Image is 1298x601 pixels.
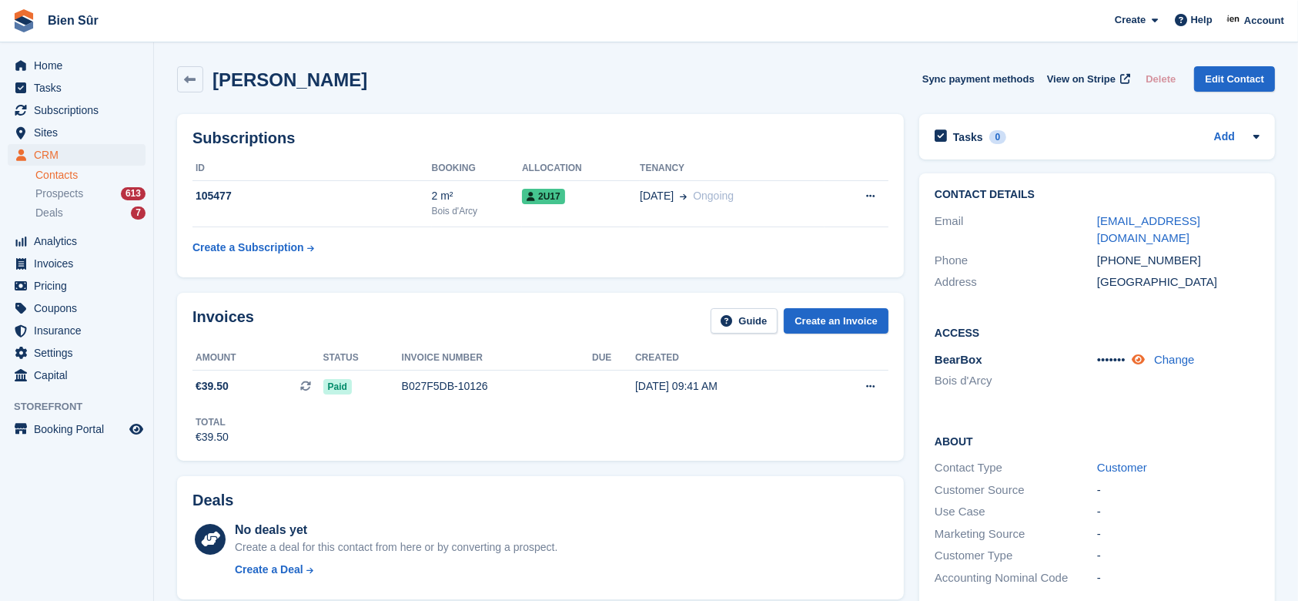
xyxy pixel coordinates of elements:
[953,130,983,144] h2: Tasks
[1244,13,1284,29] span: Account
[8,122,146,143] a: menu
[35,168,146,183] a: Contacts
[192,492,233,509] h2: Deals
[34,55,126,76] span: Home
[235,521,557,539] div: No deals yet
[432,188,522,204] div: 2 m²
[1194,66,1275,92] a: Edit Contact
[402,346,592,371] th: Invoice number
[14,399,153,415] span: Storefront
[131,206,146,220] div: 7
[34,275,126,297] span: Pricing
[522,156,640,181] th: Allocation
[34,364,126,386] span: Capital
[522,189,565,204] span: 2U17
[432,204,522,218] div: Bois d'Arcy
[1097,547,1260,565] div: -
[1115,12,1146,28] span: Create
[1097,503,1260,521] div: -
[1097,461,1147,474] a: Customer
[1097,353,1126,366] span: •••••••
[1097,569,1260,587] div: -
[1191,12,1213,28] span: Help
[935,547,1097,565] div: Customer Type
[640,188,674,204] span: [DATE]
[34,297,126,319] span: Coupons
[121,187,146,200] div: 613
[42,8,105,33] a: Bien Sûr
[35,186,146,202] a: Prospects 613
[1226,12,1242,28] img: Asmaa Habri
[8,342,146,364] a: menu
[935,353,982,366] span: BearBox
[935,433,1260,448] h2: About
[935,503,1097,521] div: Use Case
[34,320,126,341] span: Insurance
[192,240,304,256] div: Create a Subscription
[989,130,1007,144] div: 0
[8,144,146,166] a: menu
[196,415,229,429] div: Total
[34,418,126,440] span: Booking Portal
[8,364,146,386] a: menu
[8,418,146,440] a: menu
[1097,252,1260,270] div: [PHONE_NUMBER]
[1097,482,1260,499] div: -
[935,459,1097,477] div: Contact Type
[12,9,35,32] img: stora-icon-8386f47178a22dfd0bd8f6a31ec36ba5ce8667c1dd55bd0f319d3a0aa187defe.svg
[212,69,367,90] h2: [PERSON_NAME]
[935,213,1097,247] div: Email
[196,429,229,445] div: €39.50
[1041,66,1134,92] a: View on Stripe
[34,230,126,252] span: Analytics
[8,55,146,76] a: menu
[192,346,323,371] th: Amount
[935,324,1260,340] h2: Access
[235,539,557,556] div: Create a deal for this contact from here or by converting a prospect.
[1154,353,1195,366] a: Change
[935,252,1097,270] div: Phone
[635,346,817,371] th: Created
[34,77,126,99] span: Tasks
[8,275,146,297] a: menu
[35,205,146,221] a: Deals 7
[192,156,432,181] th: ID
[402,378,592,395] div: B027F5DB-10126
[35,186,83,201] span: Prospects
[935,372,1097,390] li: Bois d'Arcy
[34,122,126,143] span: Sites
[8,253,146,274] a: menu
[640,156,825,181] th: Tenancy
[34,99,126,121] span: Subscriptions
[8,230,146,252] a: menu
[196,378,229,395] span: €39.50
[323,379,352,395] span: Paid
[1097,274,1260,291] div: [GEOGRAPHIC_DATA]
[8,99,146,121] a: menu
[34,144,126,166] span: CRM
[192,308,254,334] h2: Invoices
[1139,66,1182,92] button: Delete
[192,188,432,204] div: 105477
[635,378,817,395] div: [DATE] 09:41 AM
[432,156,522,181] th: Booking
[8,297,146,319] a: menu
[1214,129,1235,146] a: Add
[192,233,314,262] a: Create a Subscription
[935,525,1097,543] div: Marketing Source
[8,77,146,99] a: menu
[8,320,146,341] a: menu
[693,190,734,202] span: Ongoing
[711,308,778,334] a: Guide
[192,129,888,147] h2: Subscriptions
[127,420,146,438] a: Preview store
[935,569,1097,587] div: Accounting Nominal Code
[235,562,303,578] div: Create a Deal
[235,562,557,578] a: Create a Deal
[935,189,1260,201] h2: Contact Details
[34,253,126,274] span: Invoices
[784,308,888,334] a: Create an Invoice
[1097,525,1260,543] div: -
[1047,72,1116,87] span: View on Stripe
[922,66,1035,92] button: Sync payment methods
